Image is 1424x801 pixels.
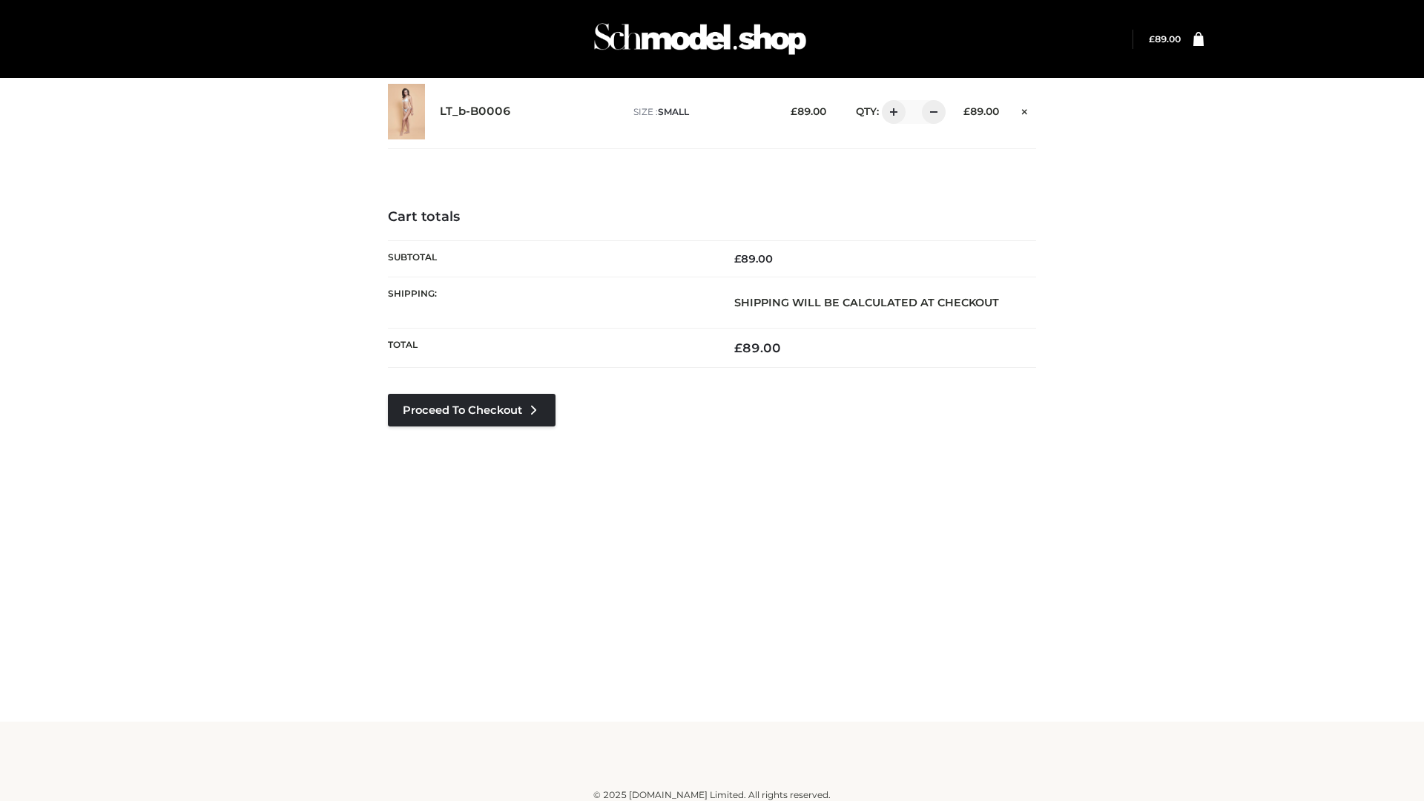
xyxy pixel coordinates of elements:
[1149,33,1155,44] span: £
[791,105,797,117] span: £
[388,277,712,328] th: Shipping:
[388,329,712,368] th: Total
[589,10,811,68] img: Schmodel Admin 964
[734,296,999,309] strong: Shipping will be calculated at checkout
[963,105,999,117] bdi: 89.00
[963,105,970,117] span: £
[841,100,940,124] div: QTY:
[388,84,425,139] img: LT_b-B0006 - SMALL
[388,209,1036,225] h4: Cart totals
[734,340,742,355] span: £
[734,252,741,266] span: £
[734,340,781,355] bdi: 89.00
[658,106,689,117] span: SMALL
[633,105,768,119] p: size :
[734,252,773,266] bdi: 89.00
[791,105,826,117] bdi: 89.00
[440,105,511,119] a: LT_b-B0006
[1149,33,1181,44] a: £89.00
[1149,33,1181,44] bdi: 89.00
[388,394,556,426] a: Proceed to Checkout
[1014,100,1036,119] a: Remove this item
[388,240,712,277] th: Subtotal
